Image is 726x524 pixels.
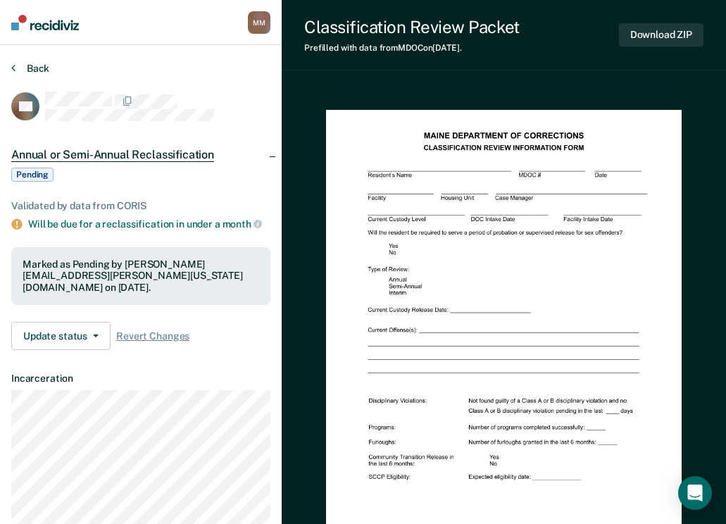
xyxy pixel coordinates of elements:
span: Revert Changes [116,330,189,342]
div: Open Intercom Messenger [678,476,712,510]
button: Back [11,62,49,75]
span: Pending [11,168,54,182]
button: MM [248,11,270,34]
div: Validated by data from CORIS [11,200,270,212]
button: Download ZIP [619,23,703,46]
div: Prefilled with data from MDOC on [DATE] . [304,43,520,53]
div: Will be due for a reclassification in under a month [28,218,270,230]
div: Classification Review Packet [304,17,520,37]
dt: Incarceration [11,373,270,385]
button: Update status [11,322,111,350]
div: Marked as Pending by [PERSON_NAME][EMAIL_ADDRESS][PERSON_NAME][US_STATE][DOMAIN_NAME] on [DATE]. [23,258,259,294]
div: M M [248,11,270,34]
img: Recidiviz [11,15,79,30]
span: Annual or Semi-Annual Reclassification [11,148,214,162]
